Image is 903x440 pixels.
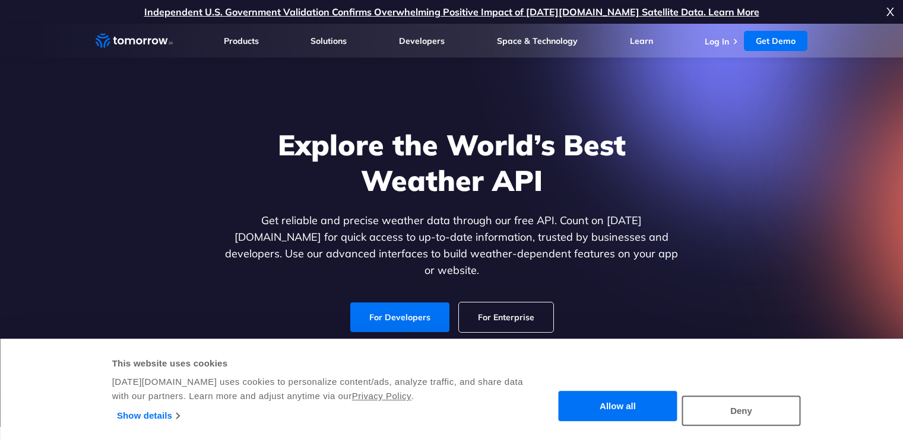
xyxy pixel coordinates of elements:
button: Deny [682,396,801,426]
div: [DATE][DOMAIN_NAME] uses cookies to personalize content/ads, analyze traffic, and share data with... [112,375,525,403]
a: Get Demo [744,31,807,51]
button: Allow all [559,391,677,422]
a: Privacy Policy [352,391,411,401]
div: This website uses cookies [112,356,525,371]
a: Solutions [310,36,347,46]
a: Log In [705,36,729,47]
a: Developers [399,36,445,46]
a: Home link [96,32,173,50]
a: Independent U.S. Government Validation Confirms Overwhelming Positive Impact of [DATE][DOMAIN_NAM... [144,6,759,18]
a: Products [224,36,259,46]
p: Get reliable and precise weather data through our free API. Count on [DATE][DOMAIN_NAME] for quic... [223,212,681,279]
a: Learn [630,36,653,46]
a: Show details [117,407,179,425]
a: For Enterprise [459,302,553,332]
a: Space & Technology [497,36,578,46]
h1: Explore the World’s Best Weather API [223,127,681,198]
a: For Developers [350,302,449,332]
